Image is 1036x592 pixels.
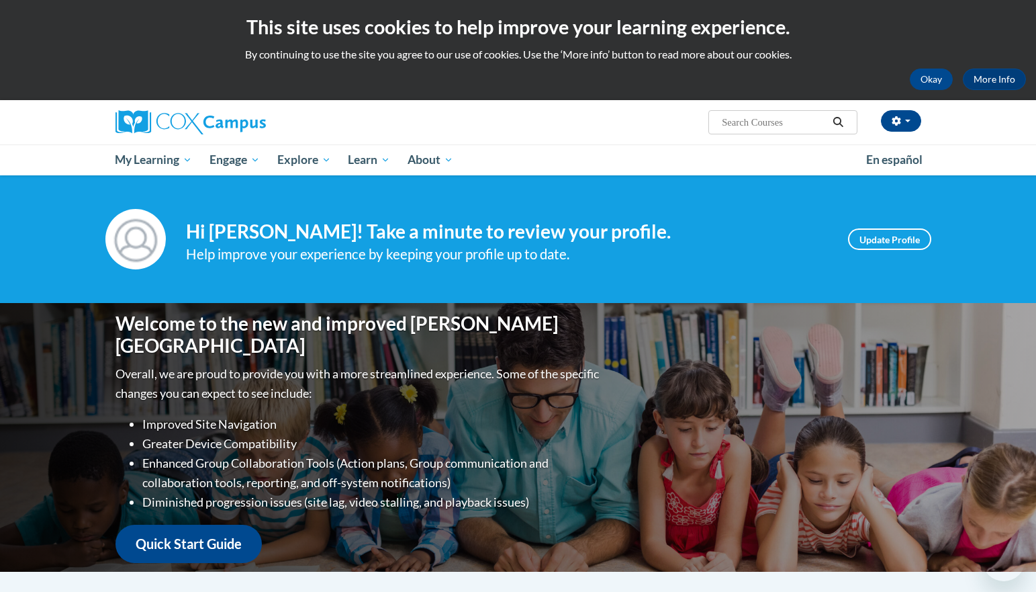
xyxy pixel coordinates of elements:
[277,152,331,168] span: Explore
[339,144,399,175] a: Learn
[828,114,848,130] button: Search
[866,153,923,167] span: En español
[201,144,269,175] a: Engage
[142,434,602,454] li: Greater Device Compatibility
[881,110,921,132] button: Account Settings
[115,364,602,403] p: Overall, we are proud to provide you with a more streamlined experience. Some of the specific cha...
[95,144,941,175] div: Main menu
[269,144,340,175] a: Explore
[848,228,931,250] a: Update Profile
[982,538,1025,581] iframe: Button to launch messaging window
[720,114,828,130] input: Search Courses
[10,47,1026,62] p: By continuing to use the site you agree to our use of cookies. Use the ‘More info’ button to read...
[857,146,931,174] a: En español
[209,152,260,168] span: Engage
[115,525,262,563] a: Quick Start Guide
[115,152,192,168] span: My Learning
[963,69,1026,90] a: More Info
[399,144,462,175] a: About
[115,312,602,357] h1: Welcome to the new and improved [PERSON_NAME][GEOGRAPHIC_DATA]
[107,144,201,175] a: My Learning
[142,493,602,512] li: Diminished progression issues (site lag, video stalling, and playback issues)
[142,454,602,493] li: Enhanced Group Collaboration Tools (Action plans, Group communication and collaboration tools, re...
[408,152,453,168] span: About
[186,220,828,243] h4: Hi [PERSON_NAME]! Take a minute to review your profile.
[105,209,166,269] img: Profile Image
[115,110,266,134] img: Cox Campus
[910,69,953,90] button: Okay
[348,152,390,168] span: Learn
[10,13,1026,40] h2: This site uses cookies to help improve your learning experience.
[142,415,602,434] li: Improved Site Navigation
[115,110,371,134] a: Cox Campus
[186,243,828,265] div: Help improve your experience by keeping your profile up to date.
